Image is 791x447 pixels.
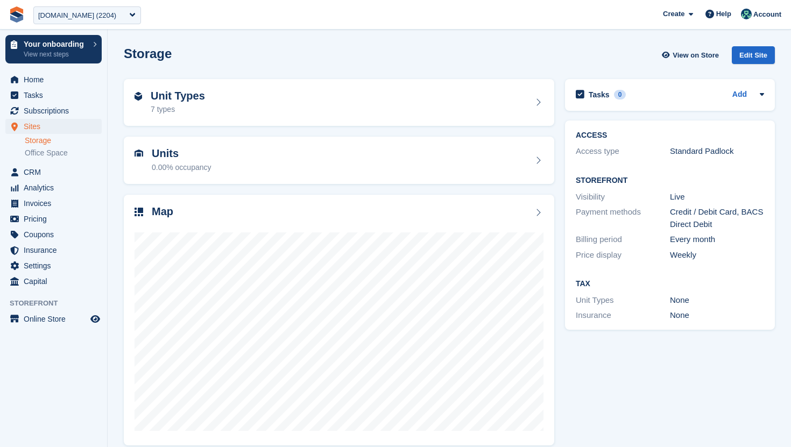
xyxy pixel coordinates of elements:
div: 0.00% occupancy [152,162,211,173]
div: Credit / Debit Card, BACS Direct Debit [670,206,764,230]
div: Standard Padlock [670,145,764,158]
a: Storage [25,136,102,146]
a: menu [5,72,102,87]
a: menu [5,311,102,327]
div: Unit Types [576,294,670,307]
h2: Storefront [576,176,764,185]
a: menu [5,274,102,289]
div: [DOMAIN_NAME] (2204) [38,10,116,21]
a: Preview store [89,313,102,325]
div: None [670,294,764,307]
div: Price display [576,249,670,261]
span: Insurance [24,243,88,258]
a: View on Store [660,46,723,64]
span: CRM [24,165,88,180]
a: Units 0.00% occupancy [124,137,554,184]
img: map-icn-33ee37083ee616e46c38cad1a60f524a97daa1e2b2c8c0bc3eb3415660979fc1.svg [135,208,143,216]
a: menu [5,165,102,180]
p: View next steps [24,49,88,59]
span: Home [24,72,88,87]
span: Capital [24,274,88,289]
a: Office Space [25,148,102,158]
a: menu [5,258,102,273]
div: None [670,309,764,322]
span: Analytics [24,180,88,195]
div: Weekly [670,249,764,261]
span: Account [753,9,781,20]
a: Edit Site [732,46,775,68]
a: menu [5,227,102,242]
span: Coupons [24,227,88,242]
span: Create [663,9,684,19]
a: menu [5,88,102,103]
a: Add [732,89,747,101]
span: Invoices [24,196,88,211]
div: Every month [670,233,764,246]
div: 7 types [151,104,205,115]
a: menu [5,211,102,226]
h2: Tax [576,280,764,288]
img: Jennifer Ofodile [741,9,752,19]
span: Settings [24,258,88,273]
a: menu [5,243,102,258]
h2: Units [152,147,211,160]
div: Insurance [576,309,670,322]
span: Help [716,9,731,19]
span: Online Store [24,311,88,327]
div: Visibility [576,191,670,203]
h2: Storage [124,46,172,61]
img: unit-icn-7be61d7bf1b0ce9d3e12c5938cc71ed9869f7b940bace4675aadf7bd6d80202e.svg [135,150,143,157]
span: Pricing [24,211,88,226]
h2: Map [152,205,173,218]
a: Unit Types 7 types [124,79,554,126]
div: Edit Site [732,46,775,64]
a: menu [5,119,102,134]
a: menu [5,180,102,195]
h2: Unit Types [151,90,205,102]
h2: ACCESS [576,131,764,140]
a: Map [124,195,554,446]
span: Subscriptions [24,103,88,118]
div: Billing period [576,233,670,246]
div: Live [670,191,764,203]
div: Access type [576,145,670,158]
a: menu [5,103,102,118]
p: Your onboarding [24,40,88,48]
div: Payment methods [576,206,670,230]
span: Tasks [24,88,88,103]
a: menu [5,196,102,211]
a: Your onboarding View next steps [5,35,102,63]
h2: Tasks [589,90,610,100]
img: stora-icon-8386f47178a22dfd0bd8f6a31ec36ba5ce8667c1dd55bd0f319d3a0aa187defe.svg [9,6,25,23]
img: unit-type-icn-2b2737a686de81e16bb02015468b77c625bbabd49415b5ef34ead5e3b44a266d.svg [135,92,142,101]
span: Storefront [10,298,107,309]
span: Sites [24,119,88,134]
div: 0 [614,90,626,100]
span: View on Store [673,50,719,61]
